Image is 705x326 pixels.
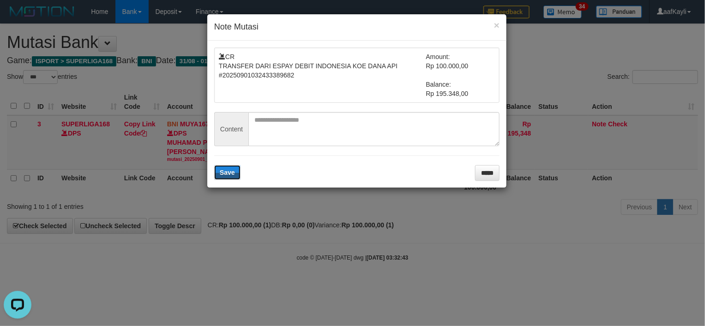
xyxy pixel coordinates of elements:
[219,52,426,98] td: CR TRANSFER DARI ESPAY DEBIT INDONESIA KOE DANA API #20250901032433389682
[494,20,500,30] button: ×
[220,169,235,176] span: Save
[214,165,241,180] button: Save
[214,21,500,33] h4: Note Mutasi
[214,112,248,146] span: Content
[426,52,495,98] td: Amount: Rp 100.000,00 Balance: Rp 195.348,00
[4,4,31,31] button: Open LiveChat chat widget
